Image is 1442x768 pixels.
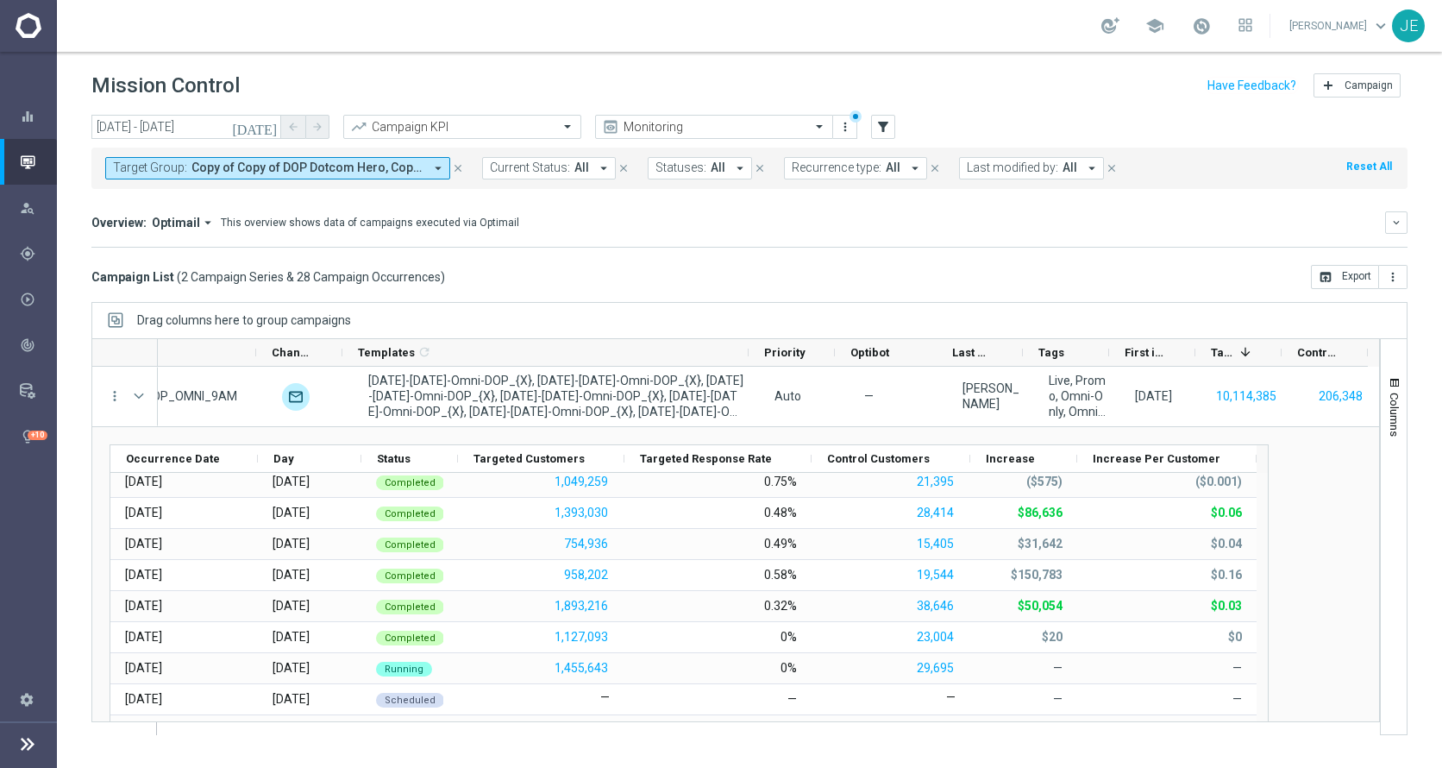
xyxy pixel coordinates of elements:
button: 19,544 [915,564,956,586]
i: close [929,162,941,174]
div: 04 Aug 2025, Monday [1135,388,1172,404]
span: 8.12.25-Tuesday-Omni-DOP_{X}, 8.10.25-Sunday-Omni-DOP_{X}, 8.13.25-Wednesday-Omni-DOP_{X}, 8.14.2... [368,373,745,419]
i: open_in_browser [1319,270,1332,284]
p: $86,636 [1018,505,1063,520]
span: All [886,161,900,175]
i: trending_up [350,118,367,135]
span: Status [377,452,411,465]
span: Scheduled [385,695,436,706]
span: Control Customers [827,452,930,465]
colored-tag: Completed [376,536,444,552]
input: Select date range [91,115,281,139]
i: arrow_back [287,121,299,133]
div: person_search Explore [19,201,57,215]
button: keyboard_arrow_down [1385,211,1408,234]
button: 15,405 [915,533,956,555]
div: 0.58% [764,567,797,582]
button: 21,395 [915,471,956,493]
span: Control Customers [1297,346,1339,359]
button: [DATE] [229,115,281,141]
span: Tags [1038,346,1064,359]
div: 12 Aug 2025 [125,691,162,707]
span: 2 Campaign Series & 28 Campaign Occurrences [181,269,441,285]
i: arrow_drop_down [907,161,923,176]
div: JE [1392,9,1425,42]
button: gps_fixed Plan [19,247,57,261]
i: close [452,162,464,174]
i: more_vert [107,388,122,404]
span: school [1145,16,1164,35]
i: filter_alt [875,119,891,135]
i: play_circle_outline [20,292,35,307]
label: — [946,721,956,736]
p: $0.04 [1211,536,1242,551]
colored-tag: Scheduled [376,691,444,708]
div: Saturday [273,598,310,614]
a: [PERSON_NAME]keyboard_arrow_down [1288,13,1392,39]
button: close [450,159,466,178]
span: — [1053,692,1063,706]
span: — [864,388,874,404]
button: arrow_forward [305,115,329,139]
i: close [618,162,630,174]
span: keyboard_arrow_down [1371,16,1390,35]
span: DOP_OMNI_9AM [144,388,237,404]
div: Data Studio [19,384,57,398]
div: 10 Aug 2025 [125,629,162,645]
button: equalizer Dashboard [19,110,57,123]
i: close [1106,162,1118,174]
img: Optimail [282,383,310,411]
div: Press SPACE to select this row. [92,367,158,427]
i: arrow_drop_down [1084,161,1100,176]
button: 38,646 [915,595,956,617]
button: track_changes Analyze [19,338,57,352]
span: Running [385,664,423,675]
i: close [754,162,766,174]
i: arrow_drop_down [596,161,611,176]
colored-tag: Completed [376,505,444,521]
span: Priority [764,346,806,359]
h3: Overview: [91,215,147,230]
div: Friday [273,567,310,582]
span: Columns [1388,393,1401,437]
colored-tag: Running [376,660,432,677]
button: more_vert [837,116,854,137]
colored-tag: Completed [376,629,444,645]
div: Tuesday [273,691,310,707]
i: arrow_drop_down [732,161,748,176]
span: All [574,161,589,175]
button: 1,393,030 [553,502,610,524]
span: Targeted Customers [473,452,585,465]
div: 0.32% [764,598,797,614]
span: Live, Promo, Omni-Only, Omni-Retail, Omni-Dotcom, owner-dotcom-promo, Omni, DOP, omni [1049,373,1106,419]
span: Target Group: [113,161,187,175]
i: gps_fixed [20,246,35,261]
button: 1,127,093 [553,626,610,648]
div: Sunday [273,629,310,645]
input: Have Feedback? [1207,79,1296,91]
span: ) [441,269,445,285]
span: Campaign [1345,79,1393,91]
div: Wednesday [273,505,310,520]
i: preview [602,118,619,135]
span: Copy of Copy of DOP Dotcom Hero, Copy of DOP Dotcom Hero, Copy of DOP Omni Promo, Copy of DOP Omn... [191,161,423,175]
div: Mission Control [20,139,56,185]
p: $0.03 [1211,598,1242,614]
button: Target Group: Copy of Copy of DOP Dotcom Hero, Copy of DOP Dotcom Hero, Copy of DOP Omni Promo, C... [105,157,450,179]
h3: Campaign List [91,269,445,285]
div: 06 Aug 2025 [125,505,162,520]
i: arrow_drop_down [430,161,446,176]
div: 0% [781,660,797,676]
i: more_vert [838,120,852,134]
button: Statuses: All arrow_drop_down [648,157,752,179]
button: lightbulb Optibot +10 [19,430,57,444]
button: 754,936 [562,533,610,555]
i: equalizer [20,109,35,124]
span: Completed [385,539,436,551]
span: Occurrence Date [126,452,220,465]
i: track_changes [20,337,35,353]
colored-tag: Completed [376,474,444,490]
button: play_circle_outline Execute [19,293,57,306]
